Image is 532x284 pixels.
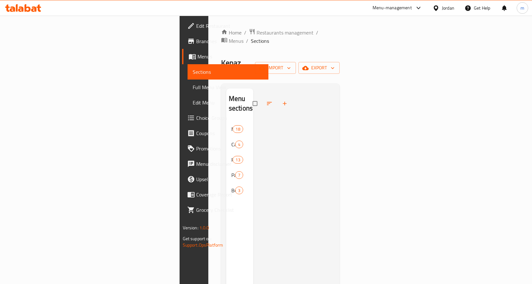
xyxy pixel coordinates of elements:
button: Add section [278,96,293,111]
nav: breadcrumb [221,28,340,45]
span: export [304,64,335,72]
span: Branches [196,37,263,45]
div: items [233,156,243,164]
span: Sort sections [262,96,278,111]
span: Menus [197,53,263,60]
a: Choice Groups [182,110,268,126]
span: Full Menu View [193,83,263,91]
div: items [235,187,243,194]
div: Menu-management [373,4,412,12]
span: Choice Groups [196,114,263,122]
a: Sections [188,64,268,80]
a: Coverage Report [182,187,268,202]
span: Version: [183,224,198,232]
span: Coverage Report [196,191,263,198]
a: Menus [182,49,268,64]
div: items [235,141,243,148]
span: Restaurants management [257,29,313,36]
a: Branches [182,34,268,49]
a: Menu disclaimer [182,156,268,172]
span: import [260,64,291,72]
div: Beverages3 [226,183,253,198]
div: items [235,171,243,179]
span: m [520,4,524,12]
span: 18 [233,126,243,132]
div: Pastry7 [226,167,253,183]
span: Pizza [231,156,233,164]
span: Select all sections [249,97,262,110]
nav: Menu sections [226,119,253,201]
div: Pizza13 [226,152,253,167]
span: 13 [233,157,243,163]
span: Calzone [231,141,235,148]
button: export [298,62,340,74]
div: Calzone4 [226,137,253,152]
a: Restaurants management [249,28,313,37]
li: / [316,29,318,36]
span: Edit Restaurant [196,22,263,30]
a: Coupons [182,126,268,141]
span: Upsell [196,175,263,183]
span: Get support on: [183,234,212,243]
a: Edit Menu [188,95,268,110]
span: Sections [193,68,263,76]
span: Pastry [231,171,235,179]
span: Promotions [196,145,263,152]
span: 1.0.0 [199,224,209,232]
a: Full Menu View [188,80,268,95]
span: Manaqeesh [231,125,233,133]
div: items [233,125,243,133]
div: Jordan [442,4,454,12]
a: Grocery Checklist [182,202,268,218]
span: Menu disclaimer [196,160,263,168]
span: Coupons [196,129,263,137]
a: Edit Restaurant [182,18,268,34]
span: Grocery Checklist [196,206,263,214]
a: Promotions [182,141,268,156]
span: 4 [235,142,243,148]
button: import [255,62,296,74]
div: Manaqeesh18 [226,121,253,137]
span: Beverages [231,187,235,194]
a: Upsell [182,172,268,187]
a: Support.OpsPlatform [183,241,223,249]
span: 3 [235,188,243,194]
span: Edit Menu [193,99,263,106]
span: 7 [235,172,243,178]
